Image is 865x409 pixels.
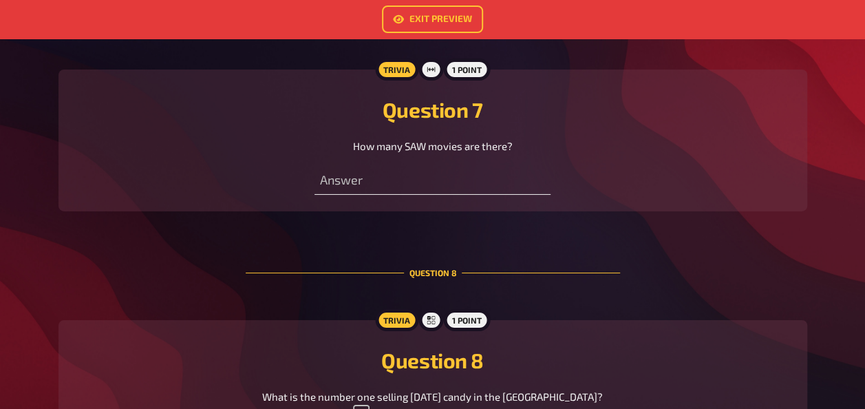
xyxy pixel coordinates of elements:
div: Trivia [375,59,418,81]
div: 1 point [444,59,490,81]
span: What is the number one selling [DATE] candy in the [GEOGRAPHIC_DATA]? [262,390,603,403]
div: Trivia [375,309,418,331]
div: Question 8 [246,233,620,312]
div: 1 point [444,309,490,331]
a: Exit Preview [382,6,483,33]
input: Answer [314,167,551,195]
span: How many SAW movies are there? [353,140,513,152]
h2: Question 7 [75,97,791,122]
h2: Question 8 [75,348,791,373]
